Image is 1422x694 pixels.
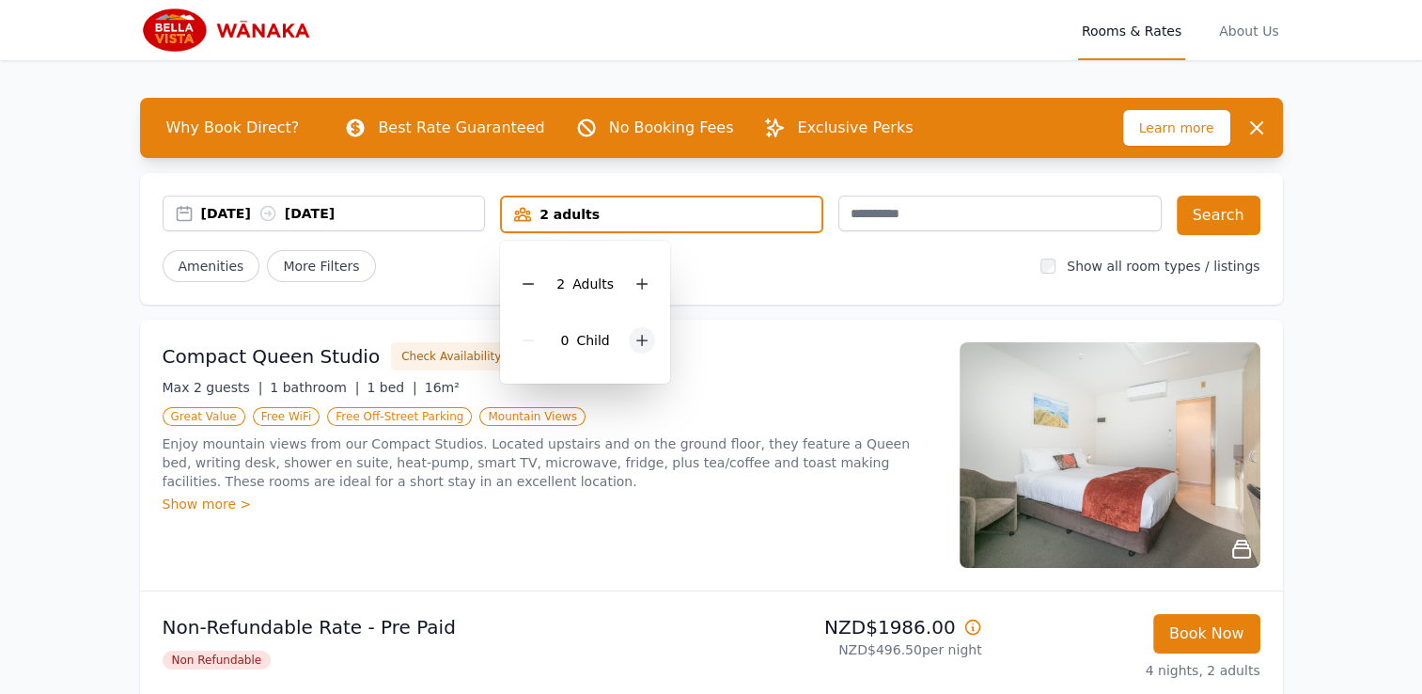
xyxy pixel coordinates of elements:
[367,380,416,395] span: 1 bed |
[560,333,569,348] span: 0
[253,407,320,426] span: Free WiFi
[479,407,585,426] span: Mountain Views
[163,343,381,370] h3: Compact Queen Studio
[140,8,320,53] img: Bella Vista Wanaka
[391,342,511,371] button: Check Availability
[163,495,937,513] div: Show more >
[163,651,272,670] span: Non Refundable
[719,614,982,640] p: NZD$1986.00
[267,250,375,282] span: More Filters
[502,205,821,224] div: 2 adults
[163,614,704,640] p: Non-Refundable Rate - Pre Paid
[163,434,937,491] p: Enjoy mountain views from our Compact Studios. Located upstairs and on the ground floor, they fea...
[797,117,913,139] p: Exclusive Perks
[1123,110,1230,146] span: Learn more
[163,250,260,282] button: Amenities
[201,204,485,223] div: [DATE] [DATE]
[163,407,245,426] span: Great Value
[327,407,472,426] span: Free Off-Street Parking
[1153,614,1260,654] button: Book Now
[1177,196,1260,235] button: Search
[151,109,315,147] span: Why Book Direct?
[425,380,460,395] span: 16m²
[270,380,359,395] span: 1 bathroom |
[1067,259,1259,274] label: Show all room types / listings
[609,117,734,139] p: No Booking Fees
[556,276,565,292] span: 2
[719,640,982,659] p: NZD$496.50 per night
[576,333,609,348] span: Child
[572,276,614,292] span: Adult s
[378,117,544,139] p: Best Rate Guaranteed
[997,661,1260,680] p: 4 nights, 2 adults
[163,380,263,395] span: Max 2 guests |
